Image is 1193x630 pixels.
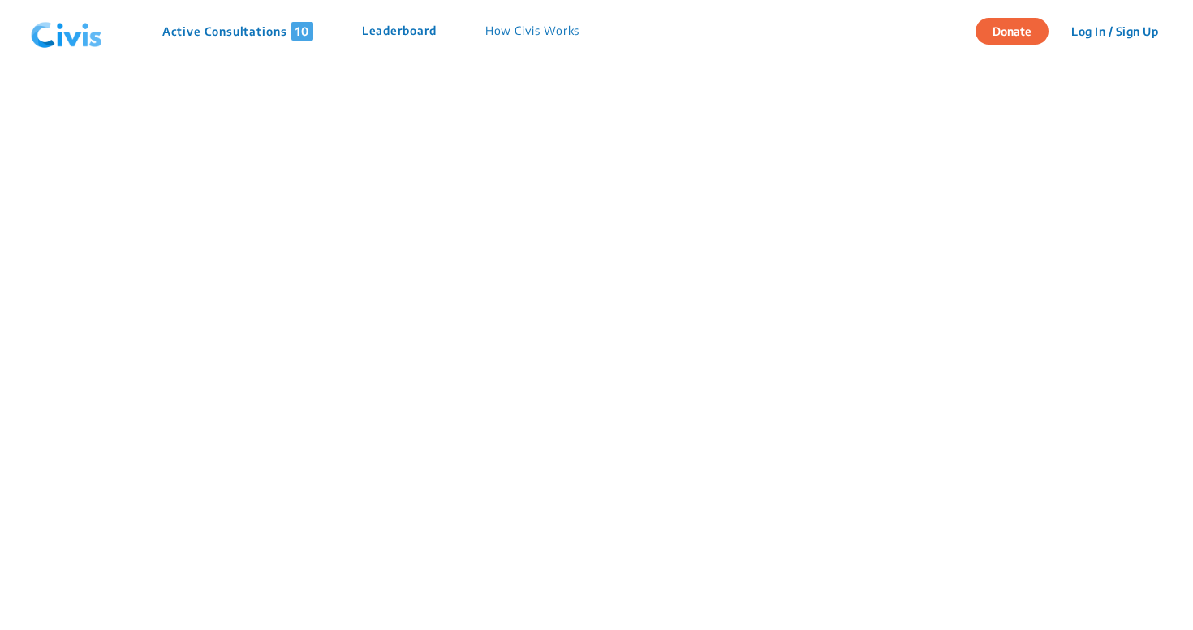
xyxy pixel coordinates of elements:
[976,18,1049,45] button: Donate
[485,22,580,41] p: How Civis Works
[362,22,437,41] p: Leaderboard
[1061,19,1169,44] button: Log In / Sign Up
[162,22,313,41] p: Active Consultations
[291,22,313,41] span: 10
[24,7,109,56] img: navlogo.png
[976,22,1061,38] a: Donate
